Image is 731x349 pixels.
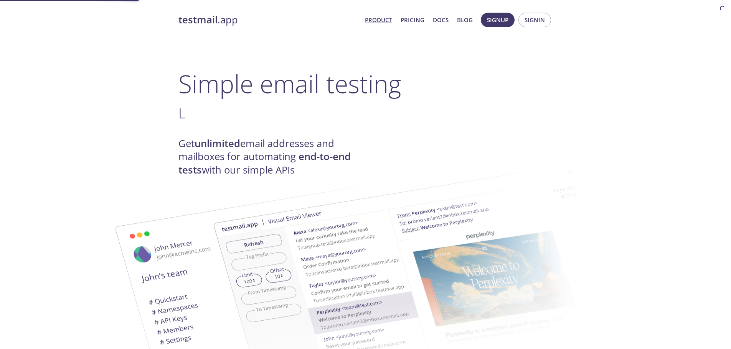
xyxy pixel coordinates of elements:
[195,137,240,150] strong: unlimited
[365,15,392,25] a: Product
[401,15,424,25] a: Pricing
[178,103,186,123] span: L
[178,13,218,26] strong: testmail
[518,13,551,27] button: Signin
[178,137,366,177] h4: Get email addresses and mailboxes for automating with our simple APIs
[178,150,351,176] strong: end-to-end tests
[433,15,449,25] a: Docs
[178,69,553,98] h1: Simple email testing
[487,15,508,25] span: Signup
[457,15,473,25] a: Blog
[525,15,545,25] span: Signin
[178,13,359,26] a: testmail.app
[481,13,515,27] button: Signup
